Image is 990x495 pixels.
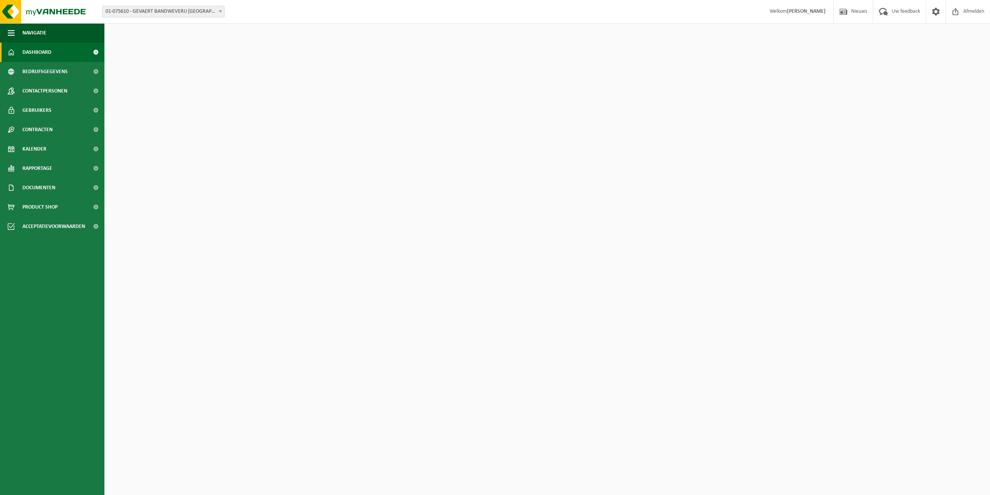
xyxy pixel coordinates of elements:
span: Gebruikers [22,101,51,120]
span: Documenten [22,178,55,197]
span: 01-075610 - GEVAERT BANDWEVERIJ NV - DEINZE [102,6,225,17]
span: 01-075610 - GEVAERT BANDWEVERIJ NV - DEINZE [102,6,224,17]
strong: [PERSON_NAME] [787,9,826,14]
span: Rapportage [22,159,52,178]
span: Kalender [22,139,46,159]
span: Contactpersonen [22,81,67,101]
span: Acceptatievoorwaarden [22,217,85,236]
span: Bedrijfsgegevens [22,62,68,81]
span: Product Shop [22,197,58,217]
span: Contracten [22,120,53,139]
span: Navigatie [22,23,46,43]
span: Dashboard [22,43,51,62]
